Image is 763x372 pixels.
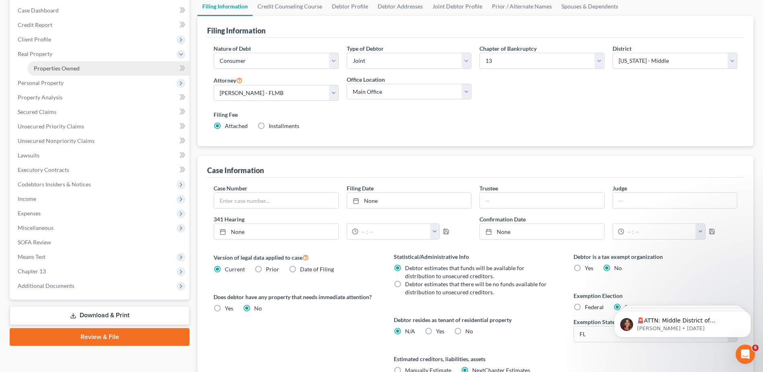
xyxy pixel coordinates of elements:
[18,253,45,260] span: Means Test
[18,79,64,86] span: Personal Property
[225,122,248,129] span: Attached
[347,75,385,84] label: Office Location
[18,268,46,275] span: Chapter 13
[613,193,737,208] input: --
[214,184,247,192] label: Case Number
[11,105,189,119] a: Secured Claims
[254,305,262,312] span: No
[574,318,615,326] label: Exemption State
[214,224,338,239] a: None
[27,61,189,76] a: Properties Owned
[18,123,84,130] span: Unsecured Priority Claims
[18,108,56,115] span: Secured Claims
[479,184,498,192] label: Trustee
[214,193,338,208] input: Enter case number...
[18,282,74,289] span: Additional Documents
[18,21,52,28] span: Credit Report
[11,148,189,163] a: Lawsuits
[358,224,430,239] input: -- : --
[18,7,59,14] span: Case Dashboard
[18,152,39,159] span: Lawsuits
[10,328,189,346] a: Review & File
[585,304,604,310] span: Federal
[347,193,471,208] a: None
[347,44,384,53] label: Type of Debtor
[752,345,759,351] span: 6
[405,281,547,296] span: Debtor estimates that there will be no funds available for distribution to unsecured creditors.
[214,252,377,262] label: Version of legal data applied to case
[347,184,374,192] label: Filing Date
[210,215,475,223] label: 341 Hearing
[269,122,299,129] span: Installments
[614,265,622,271] span: No
[11,18,189,32] a: Credit Report
[394,316,557,324] label: Debtor resides as tenant of residential property
[35,23,136,94] span: 🚨ATTN: Middle District of [US_STATE] The court has added a new Credit Counseling Field that we ne...
[465,328,473,335] span: No
[18,94,62,101] span: Property Analysis
[11,163,189,177] a: Executory Contracts
[11,119,189,134] a: Unsecured Priority Claims
[479,44,537,53] label: Chapter of Bankruptcy
[214,293,377,301] label: Does debtor have any property that needs immediate attention?
[436,328,444,335] span: Yes
[405,265,524,279] span: Debtor estimates that funds will be available for distribution to unsecured creditors.
[35,31,139,38] p: Message from Katie, sent 3w ago
[624,224,696,239] input: -- : --
[18,195,36,202] span: Income
[214,75,243,85] label: Attorney
[574,252,737,261] label: Debtor is a tax exempt organization
[585,265,593,271] span: Yes
[10,306,189,325] a: Download & Print
[11,90,189,105] a: Property Analysis
[18,137,95,144] span: Unsecured Nonpriority Claims
[214,44,251,53] label: Nature of Debt
[613,44,631,53] label: District
[394,355,557,363] label: Estimated creditors, liabilities, assets
[18,239,51,246] span: SOFA Review
[394,252,557,261] label: Statistical/Administrative Info
[602,294,763,350] iframe: Intercom notifications message
[480,193,604,208] input: --
[18,166,69,173] span: Executory Contracts
[225,266,245,273] span: Current
[18,224,53,231] span: Miscellaneous
[613,184,627,192] label: Judge
[34,65,80,72] span: Properties Owned
[225,305,233,312] span: Yes
[207,26,265,35] div: Filing Information
[300,266,334,273] span: Date of Filing
[18,36,51,43] span: Client Profile
[574,291,737,300] label: Exemption Election
[18,50,52,57] span: Real Property
[480,224,604,239] a: None
[475,215,741,223] label: Confirmation Date
[11,235,189,250] a: SOFA Review
[207,165,264,175] div: Case Information
[266,266,279,273] span: Prior
[214,110,737,119] label: Filing Fee
[18,181,91,188] span: Codebtors Insiders & Notices
[11,3,189,18] a: Case Dashboard
[11,134,189,148] a: Unsecured Nonpriority Claims
[18,210,41,217] span: Expenses
[736,345,755,364] iframe: Intercom live chat
[405,328,415,335] span: N/A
